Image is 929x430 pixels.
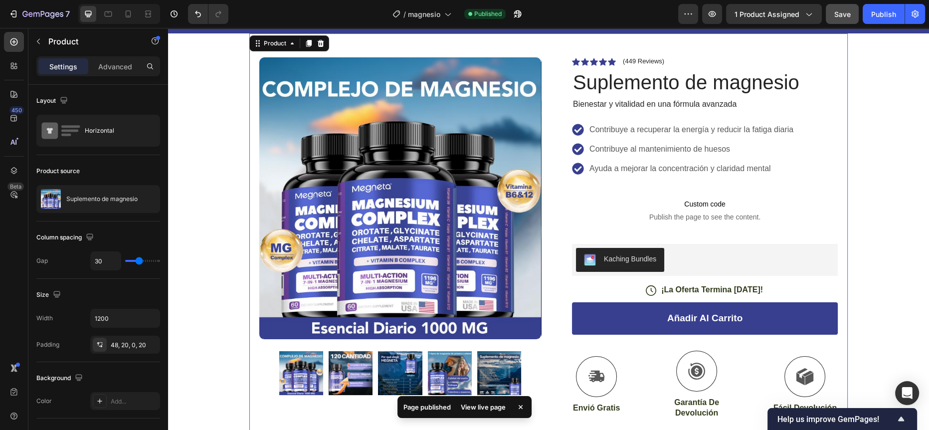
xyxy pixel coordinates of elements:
[408,9,440,19] span: magnesio
[834,10,851,18] span: Save
[111,397,158,406] div: Add...
[455,400,512,414] div: View live page
[7,183,24,191] div: Beta
[168,28,929,430] iframe: Design area
[405,375,452,386] p: Envió Gratis
[404,40,670,68] h1: Suplemento de magnesio
[36,314,53,323] div: Width
[36,256,48,265] div: Gap
[36,167,80,176] div: Product source
[474,9,502,18] span: Published
[65,8,70,20] p: 7
[91,252,121,270] input: Auto
[91,309,160,327] input: Auto
[499,284,574,297] div: Añadir Al Carrito
[455,29,496,37] p: (449 Reviews)
[412,170,662,182] span: Custom code
[777,413,907,425] button: Show survey - Help us improve GemPages!
[36,94,70,108] div: Layout
[48,35,133,47] p: Product
[416,226,428,238] img: KachingBundles.png
[412,184,662,194] span: Publish the page to see the content.
[863,4,905,24] button: Publish
[49,61,77,72] p: Settings
[403,9,406,19] span: /
[735,9,799,19] span: 1 product assigned
[404,274,670,307] button: Añadir Al Carrito
[85,119,146,142] div: Horizontal
[66,196,138,203] p: Suplemento de magnesio
[421,135,625,147] p: Ayuda a mejorar la concentración y claridad mental
[420,133,627,148] div: Rich Text Editor. Editing area: main
[36,231,96,244] div: Column spacing
[493,257,595,267] p: ¡La Oferta Termina [DATE]!
[826,4,859,24] button: Save
[777,415,895,424] span: Help us improve GemPages!
[871,9,896,19] div: Publish
[188,4,228,24] div: Undo/Redo
[36,340,59,349] div: Padding
[36,372,85,385] div: Background
[421,96,625,108] p: Contribuye a recuperar la energía y reducir la fatiga diaria
[726,4,822,24] button: 1 product assigned
[111,341,158,350] div: 48, 20, 0, 20
[94,11,120,20] div: Product
[98,61,132,72] p: Advanced
[4,4,74,24] button: 7
[895,381,919,405] div: Open Intercom Messenger
[489,370,568,391] p: Garantía De Devolución
[408,220,496,244] button: Kaching Bundles
[420,94,627,109] div: Rich Text Editor. Editing area: main
[403,402,451,412] p: Page published
[36,288,63,302] div: Size
[36,397,52,406] div: Color
[421,115,625,127] p: Contribuye al mantenimiento de huesos
[420,114,627,129] div: Rich Text Editor. Editing area: main
[605,375,669,386] p: Fácil Devolución
[436,226,488,236] div: Kaching Bundles
[41,189,61,209] img: product feature img
[405,71,669,82] p: Bienestar y vitalidad en una fórmula avanzada
[9,106,24,114] div: 450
